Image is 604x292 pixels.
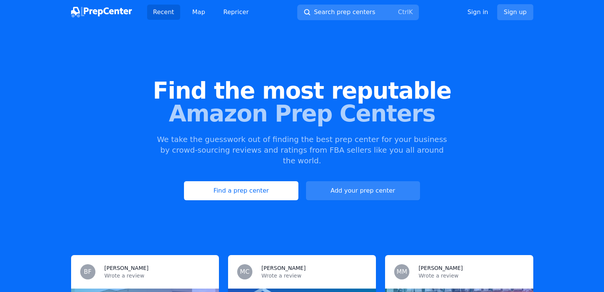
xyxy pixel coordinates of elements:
[105,272,210,279] p: Wrote a review
[398,8,409,16] kbd: Ctrl
[306,181,420,200] a: Add your prep center
[297,5,419,20] button: Search prep centersCtrlK
[240,269,249,275] span: MC
[409,8,413,16] kbd: K
[105,264,149,272] h3: [PERSON_NAME]
[396,269,407,275] span: MM
[419,264,463,272] h3: [PERSON_NAME]
[147,5,180,20] a: Recent
[12,102,592,125] span: Amazon Prep Centers
[262,264,306,272] h3: [PERSON_NAME]
[156,134,448,166] p: We take the guesswork out of finding the best prep center for your business by crowd-sourcing rev...
[84,269,91,275] span: BF
[12,79,592,102] span: Find the most reputable
[186,5,211,20] a: Map
[419,272,524,279] p: Wrote a review
[262,272,367,279] p: Wrote a review
[184,181,298,200] a: Find a prep center
[497,4,533,20] a: Sign up
[314,8,375,17] span: Search prep centers
[71,7,132,18] img: PrepCenter
[468,8,488,17] a: Sign in
[217,5,255,20] a: Repricer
